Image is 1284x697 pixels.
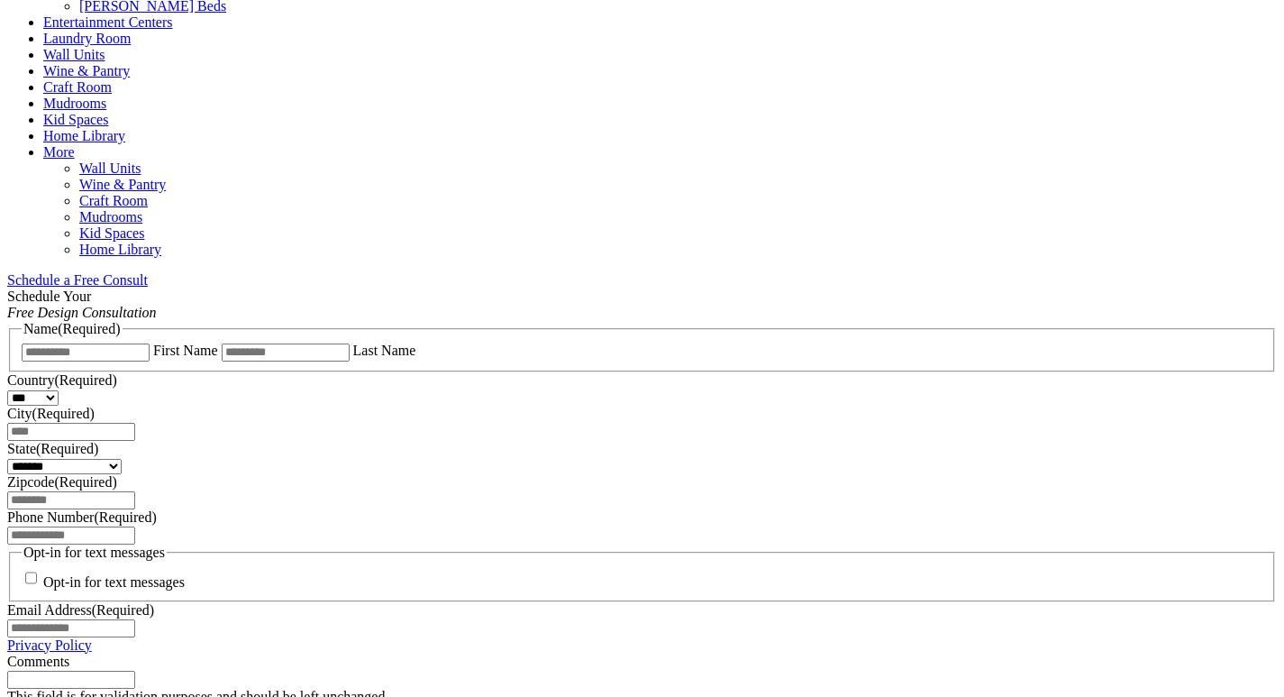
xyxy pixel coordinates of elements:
span: (Required) [32,406,95,421]
a: Craft Room [79,193,148,208]
label: First Name [153,343,218,358]
a: Laundry Room [43,31,131,46]
label: Comments [7,654,69,669]
a: Wall Units [43,47,105,62]
a: Craft Room [43,79,112,95]
a: Home Library [79,242,161,257]
span: Schedule Your [7,289,157,320]
span: (Required) [54,372,116,388]
legend: Opt-in for text messages [22,545,167,561]
label: Opt-in for text messages [43,575,185,591]
span: (Required) [36,441,98,456]
label: Email Address [7,602,154,618]
a: Privacy Policy [7,637,92,653]
a: Wine & Pantry [79,177,166,192]
span: (Required) [92,602,154,618]
a: Entertainment Centers [43,14,173,30]
label: Phone Number [7,509,157,525]
label: City [7,406,95,421]
label: Last Name [353,343,416,358]
a: Kid Spaces [43,112,108,127]
span: (Required) [54,474,116,490]
span: (Required) [94,509,156,525]
a: Mudrooms [43,96,106,111]
label: Zipcode [7,474,117,490]
a: Wall Units [79,160,141,176]
a: Mudrooms [79,209,142,225]
a: Home Library [43,128,125,143]
a: More menu text will display only on big screen [43,144,75,160]
label: Country [7,372,117,388]
em: Free Design Consultation [7,305,157,320]
a: Kid Spaces [79,225,144,241]
a: Wine & Pantry [43,63,130,78]
span: (Required) [58,321,120,336]
legend: Name [22,321,123,337]
a: Schedule a Free Consult (opens a dropdown menu) [7,272,148,288]
label: State [7,441,98,456]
